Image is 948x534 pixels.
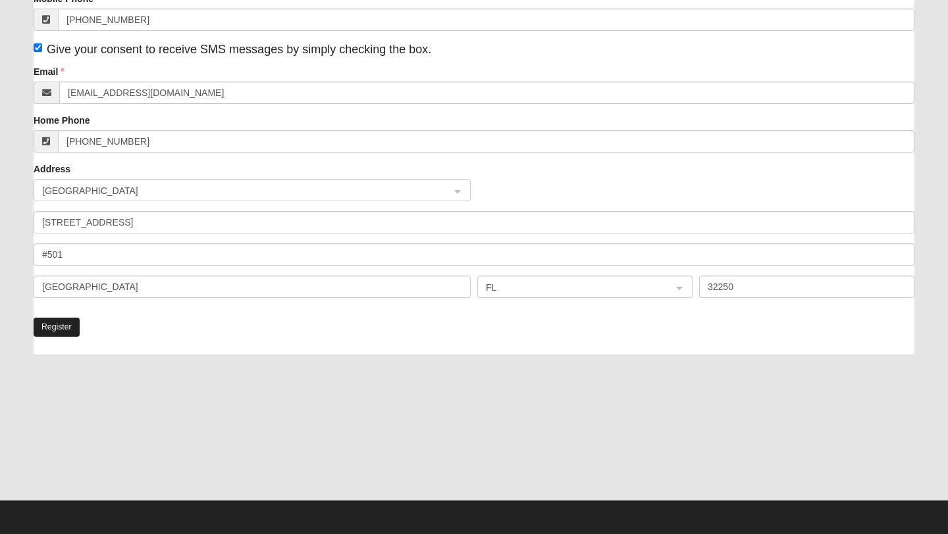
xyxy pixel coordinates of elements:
[34,318,80,337] button: Register
[34,211,914,233] input: Address Line 1
[34,162,70,176] label: Address
[34,276,471,298] input: City
[699,276,914,298] input: Zip
[486,280,660,295] span: FL
[34,243,914,266] input: Address Line 2
[34,114,90,127] label: Home Phone
[42,183,438,198] span: United States
[47,43,431,56] span: Give your consent to receive SMS messages by simply checking the box.
[34,65,65,78] label: Email
[34,43,42,52] input: Give your consent to receive SMS messages by simply checking the box.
